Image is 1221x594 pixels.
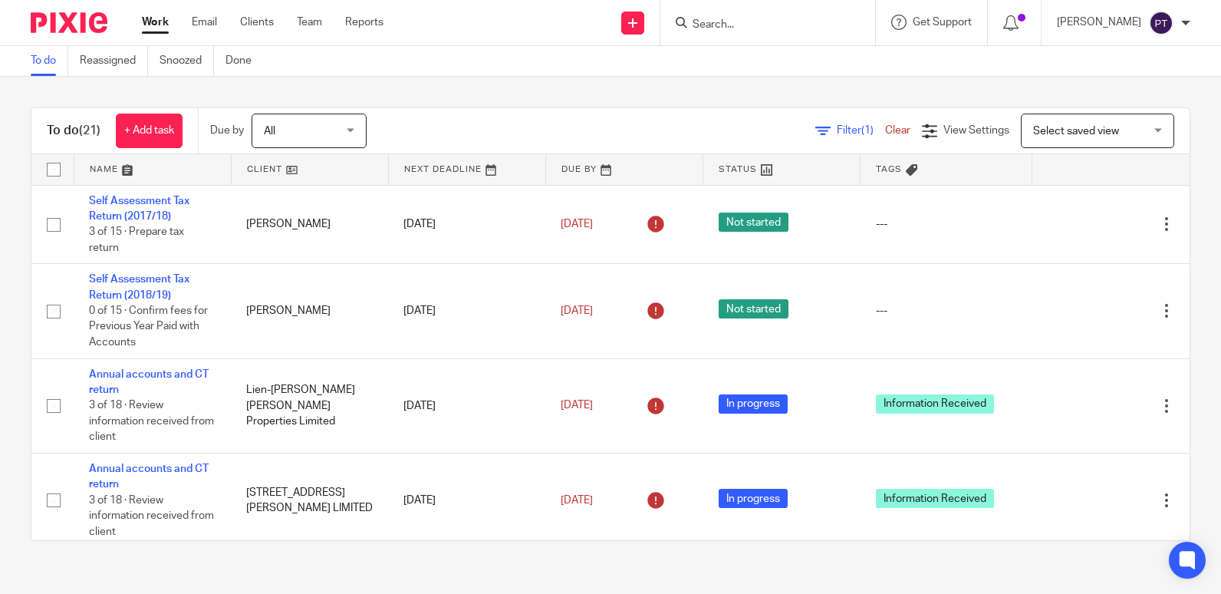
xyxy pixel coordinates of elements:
a: Reassigned [80,46,148,76]
a: Reports [345,15,383,30]
span: Get Support [913,17,972,28]
p: Due by [210,123,244,138]
span: Select saved view [1033,126,1119,137]
a: Annual accounts and CT return [89,369,209,395]
span: Filter [837,125,885,136]
span: Information Received [876,394,994,414]
td: [DATE] [388,264,545,358]
input: Search [691,18,829,32]
a: To do [31,46,68,76]
span: [DATE] [561,219,593,229]
span: In progress [719,394,788,414]
span: Not started [719,213,788,232]
a: Self Assessment Tax Return (2018/19) [89,274,189,300]
a: Done [225,46,263,76]
img: Pixie [31,12,107,33]
span: All [264,126,275,137]
span: Not started [719,299,788,318]
span: 3 of 18 · Review information received from client [89,495,214,537]
img: svg%3E [1149,11,1173,35]
td: [PERSON_NAME] [231,264,388,358]
span: 0 of 15 · Confirm fees for Previous Year Paid with Accounts [89,305,208,348]
span: [DATE] [561,305,593,316]
td: [PERSON_NAME] [231,185,388,264]
a: Self Assessment Tax Return (2017/18) [89,196,189,222]
span: (21) [79,124,100,137]
td: [DATE] [388,358,545,453]
a: Work [142,15,169,30]
td: Lien-[PERSON_NAME] [PERSON_NAME] Properties Limited [231,358,388,453]
span: Tags [876,165,902,173]
span: In progress [719,489,788,508]
a: Clear [885,125,910,136]
h1: To do [47,123,100,139]
td: [DATE] [388,454,545,548]
td: [STREET_ADDRESS][PERSON_NAME] LIMITED [231,454,388,548]
div: --- [876,216,1017,232]
span: Information Received [876,489,994,508]
span: [DATE] [561,401,593,411]
a: Annual accounts and CT return [89,464,209,490]
a: Email [192,15,217,30]
span: 3 of 18 · Review information received from client [89,401,214,443]
a: Snoozed [160,46,214,76]
td: [DATE] [388,185,545,264]
span: [DATE] [561,495,593,506]
span: View Settings [943,125,1009,136]
div: --- [876,303,1017,318]
a: Clients [240,15,274,30]
a: Team [297,15,322,30]
p: [PERSON_NAME] [1057,15,1141,30]
a: + Add task [116,114,183,148]
span: 3 of 15 · Prepare tax return [89,226,184,253]
span: (1) [861,125,874,136]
